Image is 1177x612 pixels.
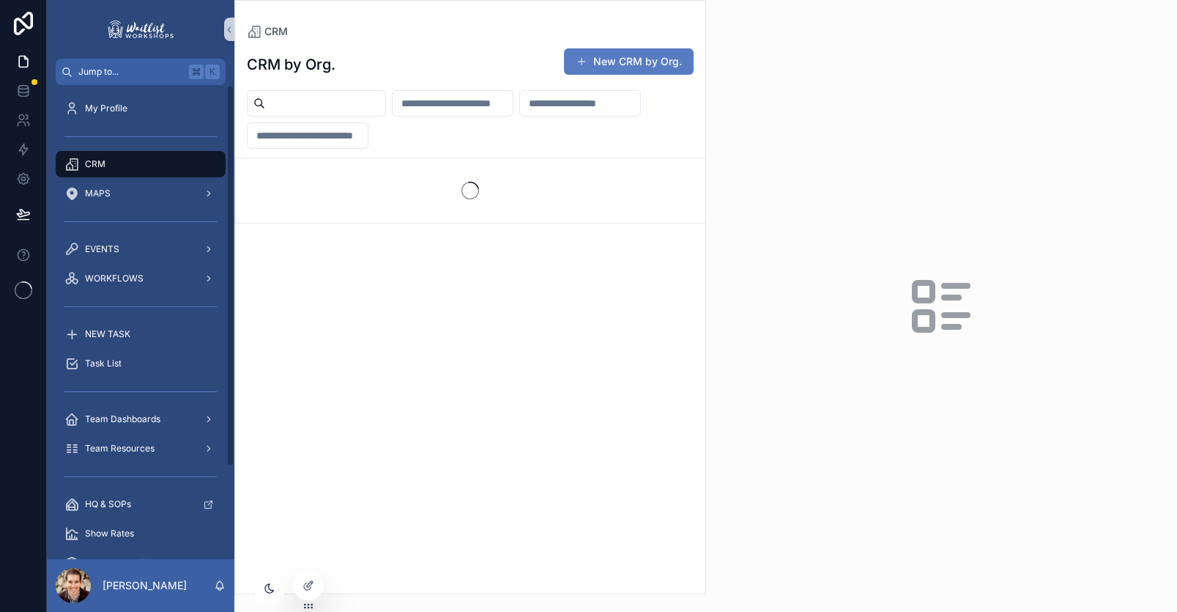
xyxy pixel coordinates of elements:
span: Task List [85,358,122,369]
span: Team Resources [85,443,155,454]
button: New CRM by Org. [564,48,694,75]
a: WORKFLOWS [56,265,226,292]
span: WORKFLOWS [85,273,144,284]
span: NEW TASK [85,328,130,340]
a: Team Resources [56,435,226,462]
a: Billing & Cashflow [56,550,226,576]
a: HQ & SOPs [56,491,226,517]
span: Team Dashboards [85,413,160,425]
a: EVENTS [56,236,226,262]
a: CRM [56,151,226,177]
a: Show Rates [56,520,226,547]
span: CRM [264,24,288,39]
h1: CRM by Org. [247,54,335,75]
a: Task List [56,350,226,377]
span: Billing & Cashflow [85,557,159,569]
img: App logo [105,18,176,41]
p: [PERSON_NAME] [103,578,187,593]
a: NEW TASK [56,321,226,347]
span: My Profile [85,103,127,114]
span: EVENTS [85,243,119,255]
span: CRM [85,158,105,170]
a: CRM [247,24,288,39]
span: HQ & SOPs [85,498,131,510]
span: Jump to... [78,66,183,78]
a: Team Dashboards [56,406,226,432]
span: K [207,66,218,78]
div: scrollable content [47,85,234,559]
a: My Profile [56,95,226,122]
a: MAPS [56,180,226,207]
span: Show Rates [85,528,134,539]
button: Jump to...K [56,59,226,85]
span: MAPS [85,188,111,199]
